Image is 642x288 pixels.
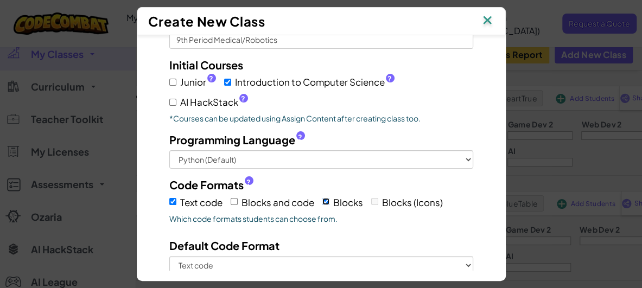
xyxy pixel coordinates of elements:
input: Introduction to Computer Science? [224,79,231,86]
span: Blocks [333,196,363,208]
span: ? [387,74,392,83]
input: Blocks (Icons) [371,198,378,205]
input: Blocks [322,198,329,205]
span: ? [246,178,251,187]
span: AI HackStack [180,94,248,110]
span: Text code [180,196,223,208]
img: IconClose.svg [480,13,494,29]
input: AI HackStack? [169,99,176,106]
span: Code Formats [169,177,244,193]
span: Introduction to Computer Science [235,74,395,90]
span: Blocks and code [241,196,314,208]
p: *Courses can be updated using Assign Content after creating class too. [169,113,473,124]
span: Programming Language [169,132,295,148]
span: Create New Class [148,13,265,29]
input: Text code [169,198,176,205]
input: Junior? [169,79,176,86]
span: Which code formats students can choose from. [169,213,473,224]
label: Initial Courses [169,57,243,73]
span: Blocks (Icons) [382,196,443,208]
span: ? [298,133,302,142]
span: Default Code Format [169,239,279,252]
span: ? [241,94,245,103]
span: Junior [180,74,216,90]
span: ? [209,74,213,83]
input: Blocks and code [231,198,238,205]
